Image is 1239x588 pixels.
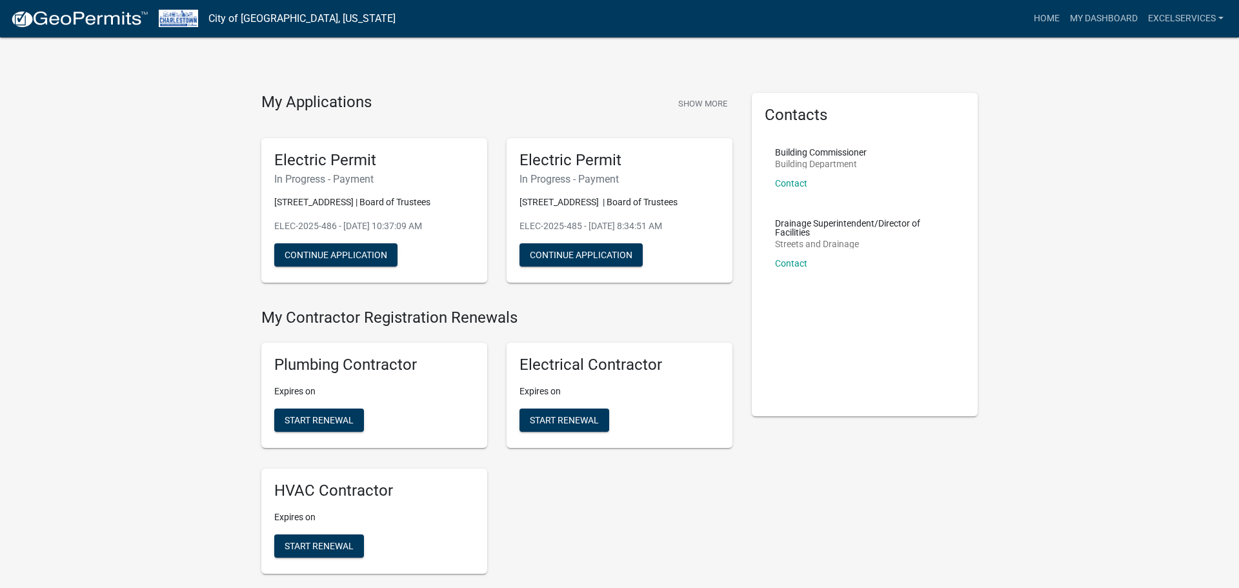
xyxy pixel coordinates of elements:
h6: In Progress - Payment [519,173,720,185]
p: Streets and Drainage [775,239,954,248]
span: Start Renewal [285,415,354,425]
p: ELEC-2025-485 - [DATE] 8:34:51 AM [519,219,720,233]
h5: HVAC Contractor [274,482,474,500]
a: My Dashboard [1065,6,1143,31]
a: City of [GEOGRAPHIC_DATA], [US_STATE] [208,8,396,30]
a: Contact [775,178,807,188]
button: Continue Application [519,243,643,267]
span: Start Renewal [530,415,599,425]
h5: Electric Permit [519,151,720,170]
p: Building Department [775,159,867,168]
p: ELEC-2025-486 - [DATE] 10:37:09 AM [274,219,474,233]
button: Start Renewal [519,409,609,432]
p: Expires on [274,511,474,524]
wm-registration-list-section: My Contractor Registration Renewals [261,309,732,583]
span: Start Renewal [285,540,354,551]
p: Expires on [274,385,474,398]
h5: Electrical Contractor [519,356,720,374]
button: Start Renewal [274,534,364,558]
p: Expires on [519,385,720,398]
button: Show More [673,93,732,114]
h5: Plumbing Contractor [274,356,474,374]
h6: In Progress - Payment [274,173,474,185]
p: Building Commissioner [775,148,867,157]
a: Home [1029,6,1065,31]
p: [STREET_ADDRESS] | Board of Trustees [274,196,474,209]
a: Contact [775,258,807,269]
h4: My Contractor Registration Renewals [261,309,732,327]
h5: Contacts [765,106,965,125]
button: Continue Application [274,243,398,267]
p: [STREET_ADDRESS] | Board of Trustees [519,196,720,209]
a: excelservices [1143,6,1229,31]
p: Drainage Superintendent/Director of Facilities [775,219,954,237]
h5: Electric Permit [274,151,474,170]
img: City of Charlestown, Indiana [159,10,198,27]
button: Start Renewal [274,409,364,432]
h4: My Applications [261,93,372,112]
